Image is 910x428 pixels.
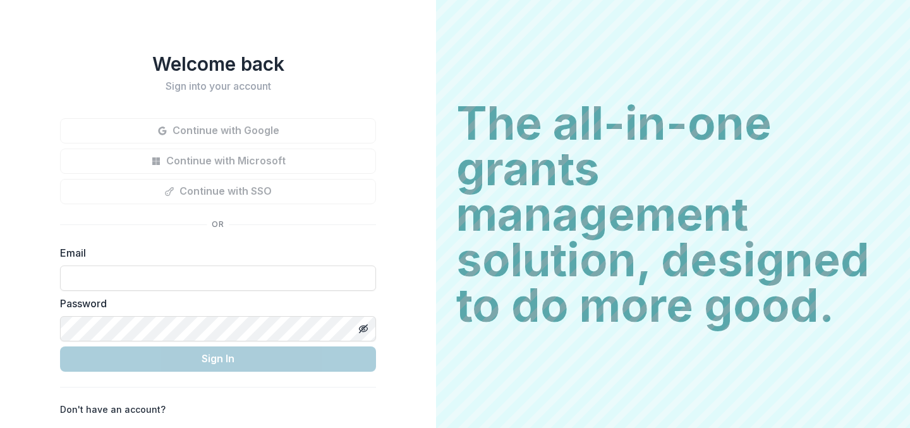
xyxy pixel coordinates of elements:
label: Email [60,245,368,260]
button: Toggle password visibility [353,319,373,339]
button: Continue with Google [60,118,376,144]
button: Continue with Microsoft [60,149,376,174]
label: Password [60,296,368,311]
button: Sign In [60,346,376,372]
h2: Sign into your account [60,80,376,92]
p: Don't have an account? [60,403,166,416]
button: Continue with SSO [60,179,376,204]
h1: Welcome back [60,52,376,75]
